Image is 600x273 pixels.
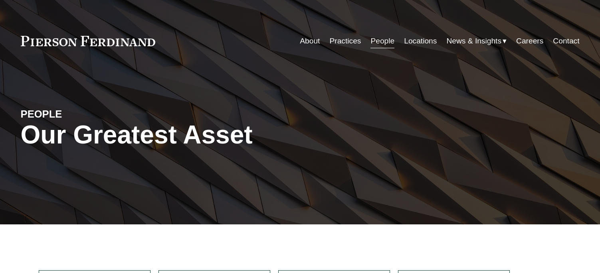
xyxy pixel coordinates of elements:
h1: Our Greatest Asset [21,120,393,149]
a: folder dropdown [446,33,507,49]
a: Contact [553,33,579,49]
a: Locations [404,33,437,49]
a: Practices [330,33,361,49]
a: People [370,33,394,49]
h4: PEOPLE [21,108,160,120]
a: About [300,33,320,49]
a: Careers [516,33,543,49]
span: News & Insights [446,34,501,48]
